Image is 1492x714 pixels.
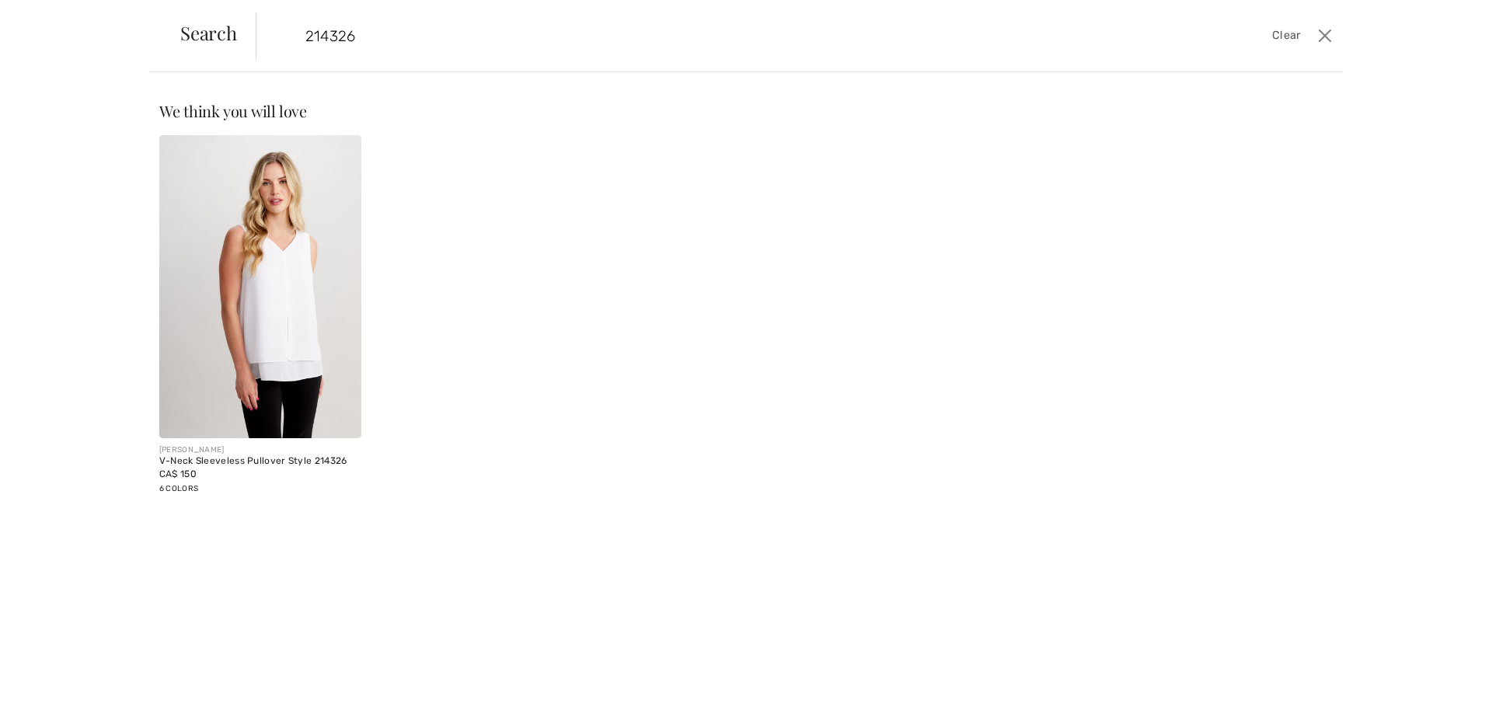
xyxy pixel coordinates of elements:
[159,456,361,467] div: V-Neck Sleeveless Pullover Style 214326
[159,444,361,456] div: [PERSON_NAME]
[180,23,237,42] span: Search
[34,11,66,25] span: Chat
[159,100,307,121] span: We think you will love
[294,12,1058,59] input: TYPE TO SEARCH
[1272,27,1301,44] span: Clear
[159,484,198,493] span: 6 Colors
[159,135,361,438] img: V-Neck Sleeveless Pullover Style 214326. Black
[1313,23,1337,48] button: Close
[159,468,197,479] span: CA$ 150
